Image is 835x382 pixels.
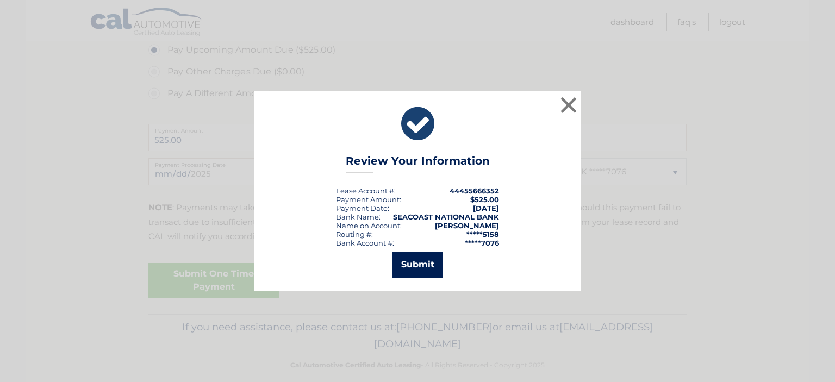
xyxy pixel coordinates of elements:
strong: 44455666352 [450,186,499,195]
div: Routing #: [336,230,373,239]
div: Name on Account: [336,221,402,230]
div: Bank Account #: [336,239,394,247]
div: : [336,204,389,212]
h3: Review Your Information [346,154,490,173]
strong: [PERSON_NAME] [435,221,499,230]
strong: SEACOAST NATIONAL BANK [393,212,499,221]
span: Payment Date [336,204,388,212]
div: Bank Name: [336,212,381,221]
button: × [558,94,579,116]
button: Submit [392,252,443,278]
div: Payment Amount: [336,195,401,204]
span: $525.00 [470,195,499,204]
div: Lease Account #: [336,186,396,195]
span: [DATE] [473,204,499,212]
